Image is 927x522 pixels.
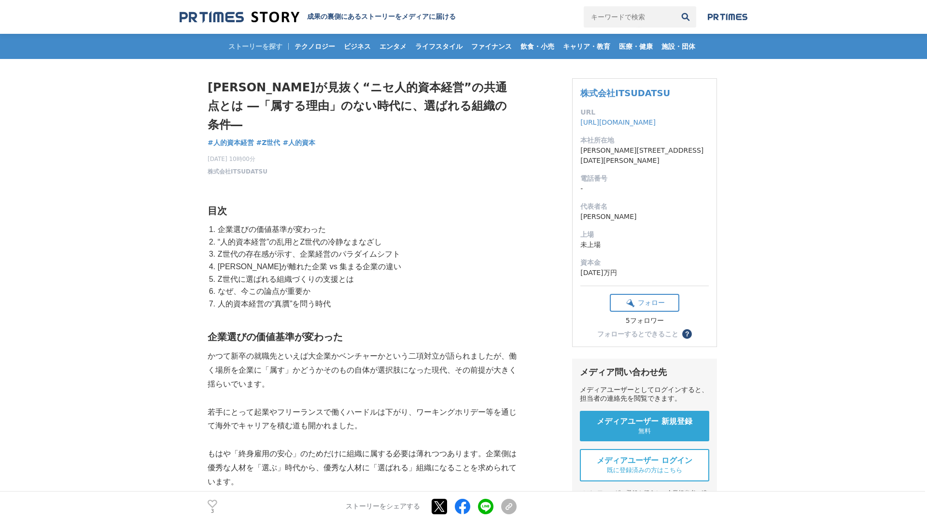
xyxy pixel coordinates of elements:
dd: - [580,184,709,194]
dt: 上場 [580,230,709,240]
span: メディアユーザー 新規登録 [597,417,692,427]
dt: 資本金 [580,258,709,268]
button: ？ [682,329,692,339]
a: #人的資本 [282,138,315,148]
h2: 成果の裏側にあるストーリーをメディアに届ける [307,13,456,21]
h1: [PERSON_NAME]が見抜く“ニセ人的資本経営”の共通点とは ―「属する理由」のない時代に、選ばれる組織の条件― [208,78,517,134]
a: 株式会社ITSUDATSU [580,88,670,98]
li: Z世代の存在感が示す、企業経営のパラダイムシフト [215,248,517,261]
span: 無料 [638,427,651,435]
span: メディアユーザー ログイン [597,456,692,466]
a: 医療・健康 [615,34,657,59]
span: 既に登録済みの方はこちら [607,466,682,475]
li: [PERSON_NAME]が離れた企業 vs 集まる企業の違い [215,261,517,273]
p: 3 [208,509,217,514]
a: 飲食・小売 [517,34,558,59]
span: 医療・健康 [615,42,657,51]
span: テクノロジー [291,42,339,51]
span: #人的資本 [282,138,315,147]
dd: [DATE]万円 [580,268,709,278]
a: #人的資本経営 [208,138,254,148]
li: “人的資本経営”の乱用とZ世代の冷静なまなざし [215,236,517,248]
span: #人的資本経営 [208,138,254,147]
div: 5フォロワー [610,317,679,325]
a: [URL][DOMAIN_NAME] [580,118,656,126]
img: 成果の裏側にあるストーリーをメディアに届ける [180,11,299,24]
p: もはや「終身雇用の安心」のためだけに組織に属する必要は薄れつつあります。企業側は優秀な人材を「選ぶ」時代から、優秀な人材に「選ばれる」組織になることを求められています。 [208,447,517,489]
dt: 代表者名 [580,202,709,212]
a: 施設・団体 [658,34,699,59]
span: キャリア・教育 [559,42,614,51]
p: かつて新卒の就職先といえば大企業かベンチャーかという二項対立が語られましたが、働く場所を企業に「属す」かどうかそのもの自体が選択肢になった現代、その前提が大きく揺らいでいます。 [208,349,517,391]
span: 飲食・小売 [517,42,558,51]
span: ライフスタイル [411,42,466,51]
li: 企業選びの価値基準が変わった [215,223,517,236]
a: メディアユーザー ログイン 既に登録済みの方はこちら [580,449,709,481]
li: Z世代に選ばれる組織づくりの支援とは [215,273,517,286]
a: ファイナンス [467,34,516,59]
strong: 企業選びの価値基準が変わった [208,332,343,342]
a: ライフスタイル [411,34,466,59]
p: ストーリーをシェアする [346,503,420,511]
a: キャリア・教育 [559,34,614,59]
a: #Z世代 [256,138,281,148]
dd: [PERSON_NAME][STREET_ADDRESS][DATE][PERSON_NAME] [580,145,709,166]
a: メディアユーザー 新規登録 無料 [580,411,709,441]
span: 施設・団体 [658,42,699,51]
span: ファイナンス [467,42,516,51]
input: キーワードで検索 [584,6,675,28]
a: エンタメ [376,34,410,59]
p: 若手にとって起業やフリーランスで働くハードルは下がり、ワーキングホリデー等を通じて海外でキャリアを積む道も開かれました。 [208,406,517,434]
span: #Z世代 [256,138,281,147]
a: ビジネス [340,34,375,59]
dd: [PERSON_NAME] [580,212,709,222]
li: なぜ、今この論点が重要か [215,285,517,298]
span: ？ [684,331,690,337]
li: 人的資本経営の“真贋”を問う時代 [215,298,517,310]
button: フォロー [610,294,679,312]
div: フォローするとできること [597,331,678,337]
button: 検索 [675,6,696,28]
div: メディア問い合わせ先 [580,366,709,378]
a: 株式会社ITSUDATSU [208,167,267,176]
dt: 本社所在地 [580,135,709,145]
a: 成果の裏側にあるストーリーをメディアに届ける 成果の裏側にあるストーリーをメディアに届ける [180,11,456,24]
dt: URL [580,107,709,117]
dt: 電話番号 [580,174,709,184]
span: エンタメ [376,42,410,51]
span: [DATE] 10時00分 [208,155,267,163]
dd: 未上場 [580,240,709,250]
a: テクノロジー [291,34,339,59]
div: メディアユーザーとしてログインすると、担当者の連絡先を閲覧できます。 [580,386,709,403]
strong: 目次 [208,205,227,216]
span: ビジネス [340,42,375,51]
img: prtimes [708,13,747,21]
